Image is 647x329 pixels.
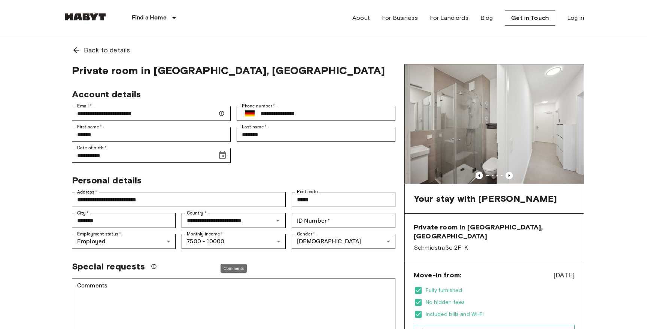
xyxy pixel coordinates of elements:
svg: We'll do our best to accommodate your request, but please note we can't guarantee it will be poss... [151,263,157,269]
label: Gender [297,231,315,237]
label: City [77,210,89,216]
span: Included bills and Wi-Fi [426,311,575,318]
label: Country [187,210,206,216]
span: [DATE] [553,270,575,280]
span: Back to details [84,45,130,55]
span: Private room in [GEOGRAPHIC_DATA], [GEOGRAPHIC_DATA] [72,64,395,77]
span: Move-in from: [414,271,461,280]
label: Date of birth [77,144,106,151]
div: Email [72,106,231,121]
div: [DEMOGRAPHIC_DATA] [292,234,395,249]
label: First name [77,124,102,130]
div: Employed [72,234,176,249]
label: Monthly income [187,231,223,237]
button: Open [273,215,283,226]
a: For Business [382,13,418,22]
span: Account details [72,89,141,100]
span: Special requests [72,261,145,272]
a: For Landlords [430,13,468,22]
div: Last name [237,127,395,142]
img: Marketing picture of unit DE-01-260-047-04 [405,64,584,184]
span: Schmidstraße 2F-K [414,244,575,252]
div: Post code [292,192,395,207]
a: Back to details [63,36,584,64]
svg: Make sure your email is correct — we'll send your booking details there. [219,110,225,116]
label: Last name [242,124,267,130]
span: Your stay with [PERSON_NAME] [414,193,557,204]
div: First name [72,127,231,142]
a: Get in Touch [505,10,555,26]
div: Address [72,192,286,207]
label: Email [77,103,92,109]
p: Find a Home [132,13,167,22]
button: Previous image [505,172,513,179]
span: Fully furnished [426,287,575,294]
img: Germany [245,110,255,116]
button: Previous image [476,172,483,179]
span: No hidden fees [426,299,575,306]
label: Address [77,189,97,195]
div: City [72,213,176,228]
a: Blog [480,13,493,22]
label: Employment status [77,231,121,237]
label: Post code [297,189,318,195]
button: Choose date, selected date is Feb 28, 1994 [215,148,230,163]
button: Select country [242,106,258,121]
img: Habyt [63,13,108,21]
div: Comments [221,264,247,273]
a: Log in [567,13,584,22]
label: Phone number [242,103,275,109]
div: ID Number [292,213,395,228]
div: 7500 - 10000 [182,234,285,249]
span: Private room in [GEOGRAPHIC_DATA], [GEOGRAPHIC_DATA] [414,223,575,241]
a: About [352,13,370,22]
span: Personal details [72,175,142,186]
